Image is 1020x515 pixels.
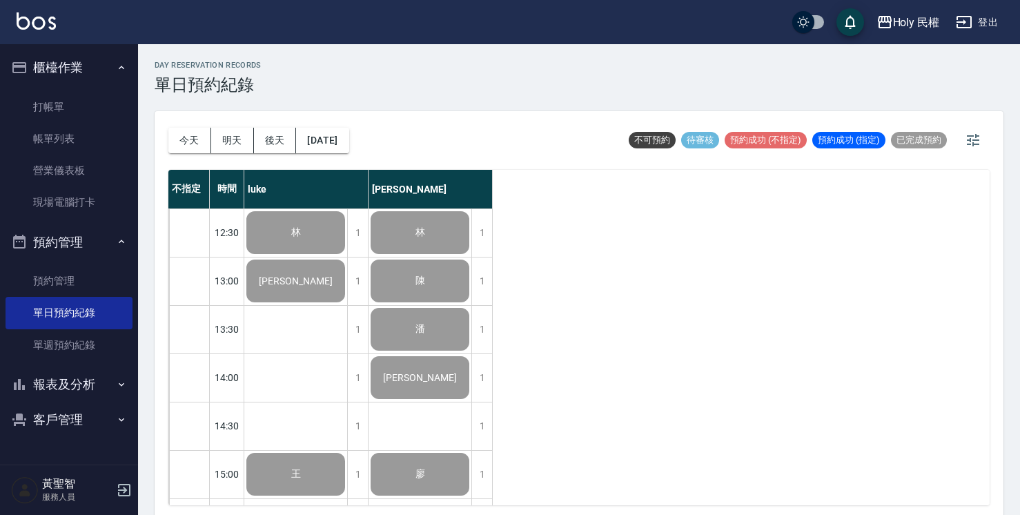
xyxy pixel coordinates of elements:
[6,123,133,155] a: 帳單列表
[288,226,304,239] span: 林
[6,297,133,329] a: 單日預約紀錄
[244,170,369,208] div: luke
[155,61,262,70] h2: day Reservation records
[347,451,368,498] div: 1
[413,468,428,480] span: 廖
[6,186,133,218] a: 現場電腦打卡
[288,468,304,480] span: 王
[210,402,244,450] div: 14:30
[413,275,428,287] span: 陳
[254,128,297,153] button: 後天
[296,128,349,153] button: [DATE]
[471,257,492,305] div: 1
[347,306,368,353] div: 1
[11,476,39,504] img: Person
[210,305,244,353] div: 13:30
[471,402,492,450] div: 1
[347,209,368,257] div: 1
[471,209,492,257] div: 1
[42,491,112,503] p: 服務人員
[891,134,947,146] span: 已完成預約
[725,134,807,146] span: 預約成功 (不指定)
[471,354,492,402] div: 1
[6,402,133,438] button: 客戶管理
[812,134,885,146] span: 預約成功 (指定)
[210,170,244,208] div: 時間
[256,275,335,286] span: [PERSON_NAME]
[380,372,460,383] span: [PERSON_NAME]
[836,8,864,36] button: save
[210,208,244,257] div: 12:30
[871,8,945,37] button: Holy 民權
[347,257,368,305] div: 1
[6,224,133,260] button: 預約管理
[6,91,133,123] a: 打帳單
[211,128,254,153] button: 明天
[6,329,133,361] a: 單週預約紀錄
[950,10,1003,35] button: 登出
[6,265,133,297] a: 預約管理
[471,451,492,498] div: 1
[168,170,210,208] div: 不指定
[42,477,112,491] h5: 黃聖智
[893,14,940,31] div: Holy 民權
[369,170,493,208] div: [PERSON_NAME]
[6,367,133,402] button: 報表及分析
[17,12,56,30] img: Logo
[6,50,133,86] button: 櫃檯作業
[210,450,244,498] div: 15:00
[681,134,719,146] span: 待審核
[168,128,211,153] button: 今天
[347,354,368,402] div: 1
[629,134,676,146] span: 不可預約
[471,306,492,353] div: 1
[347,402,368,450] div: 1
[413,226,428,239] span: 林
[6,155,133,186] a: 營業儀表板
[413,323,428,336] span: 潘
[210,353,244,402] div: 14:00
[155,75,262,95] h3: 單日預約紀錄
[210,257,244,305] div: 13:00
